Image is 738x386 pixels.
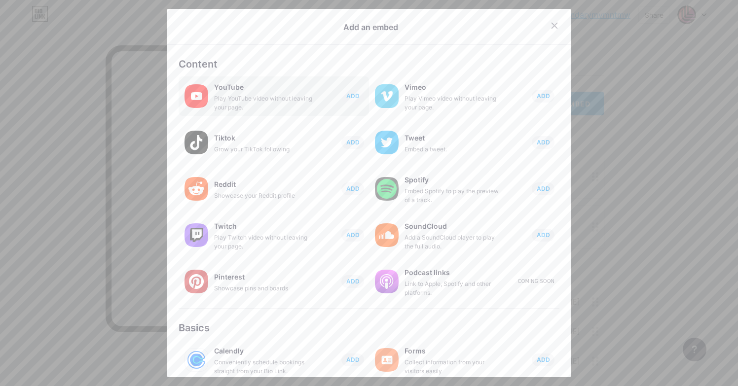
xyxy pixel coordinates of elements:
[346,138,360,146] span: ADD
[537,184,550,193] span: ADD
[405,187,503,205] div: Embed Spotify to play the preview of a track.
[532,136,554,149] button: ADD
[375,348,399,372] img: forms
[375,177,399,201] img: spotify
[405,145,503,154] div: Embed a tweet.
[214,80,313,94] div: YouTube
[405,173,503,187] div: Spotify
[346,184,360,193] span: ADD
[532,182,554,195] button: ADD
[341,353,364,366] button: ADD
[214,358,313,376] div: Conveniently schedule bookings straight from your Bio Link.
[341,90,364,103] button: ADD
[405,219,503,233] div: SoundCloud
[375,270,399,293] img: podcastlinks
[341,136,364,149] button: ADD
[179,57,559,71] div: Content
[537,231,550,239] span: ADD
[375,131,399,154] img: twitter
[184,84,208,108] img: youtube
[214,233,313,251] div: Play Twitch video without leaving your page.
[184,177,208,201] img: reddit
[532,353,554,366] button: ADD
[346,92,360,100] span: ADD
[179,320,559,335] div: Basics
[341,229,364,242] button: ADD
[346,231,360,239] span: ADD
[184,131,208,154] img: tiktok
[405,131,503,145] div: Tweet
[405,358,503,376] div: Collect information from your visitors easily
[405,94,503,112] div: Play Vimeo video without leaving your page.
[532,229,554,242] button: ADD
[405,233,503,251] div: Add a SoundCloud player to play the full audio.
[184,348,208,372] img: calendly
[184,223,208,247] img: twitch
[214,145,313,154] div: Grow your TikTok following
[532,90,554,103] button: ADD
[537,92,550,100] span: ADD
[184,270,208,293] img: pinterest
[375,223,399,247] img: soundcloud
[341,275,364,288] button: ADD
[214,131,313,145] div: Tiktok
[375,84,399,108] img: vimeo
[341,182,364,195] button: ADD
[405,266,503,280] div: Podcast links
[343,21,398,33] div: Add an embed
[537,355,550,364] span: ADD
[214,191,313,200] div: Showcase your Reddit profile
[405,80,503,94] div: Vimeo
[214,94,313,112] div: Play YouTube video without leaving your page.
[214,344,313,358] div: Calendly
[214,284,313,293] div: Showcase pins and boards
[346,277,360,285] span: ADD
[405,280,503,297] div: Link to Apple, Spotify and other platforms.
[214,219,313,233] div: Twitch
[537,138,550,146] span: ADD
[214,270,313,284] div: Pinterest
[518,278,554,285] div: Coming soon
[346,355,360,364] span: ADD
[405,344,503,358] div: Forms
[214,177,313,191] div: Reddit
